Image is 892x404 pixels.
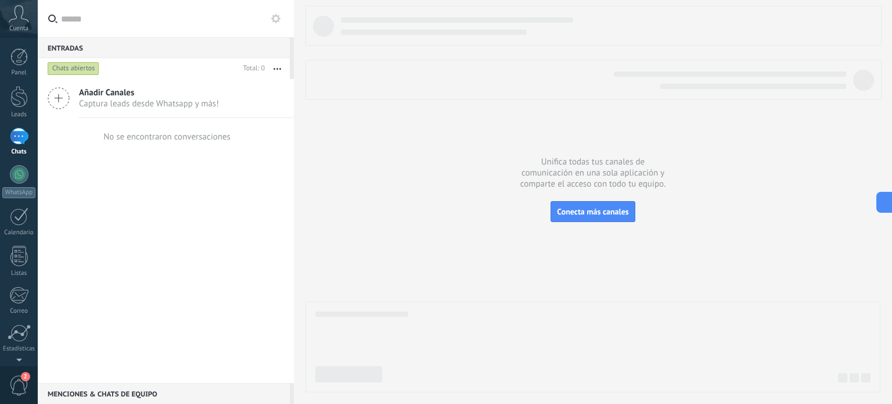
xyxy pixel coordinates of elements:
[551,201,635,222] button: Conecta más canales
[2,270,36,277] div: Listas
[557,206,628,217] span: Conecta más canales
[2,229,36,237] div: Calendario
[2,69,36,77] div: Panel
[2,308,36,315] div: Correo
[79,98,219,109] span: Captura leads desde Whatsapp y más!
[2,187,35,198] div: WhatsApp
[79,87,219,98] span: Añadir Canales
[2,345,36,353] div: Estadísticas
[103,131,231,142] div: No se encontraron conversaciones
[239,63,265,74] div: Total: 0
[48,62,99,76] div: Chats abiertos
[265,58,290,79] button: Más
[38,37,290,58] div: Entradas
[2,111,36,119] div: Leads
[21,372,30,381] span: 2
[38,383,290,404] div: Menciones & Chats de equipo
[9,25,28,33] span: Cuenta
[2,148,36,156] div: Chats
